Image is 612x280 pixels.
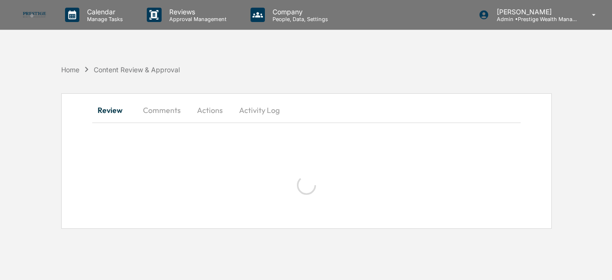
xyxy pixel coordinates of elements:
[92,99,521,122] div: secondary tabs example
[265,8,333,16] p: Company
[94,66,180,74] div: Content Review & Approval
[92,99,135,122] button: Review
[61,66,79,74] div: Home
[162,16,231,22] p: Approval Management
[162,8,231,16] p: Reviews
[231,99,287,122] button: Activity Log
[265,16,333,22] p: People, Data, Settings
[188,99,231,122] button: Actions
[79,16,128,22] p: Manage Tasks
[79,8,128,16] p: Calendar
[23,12,46,18] img: logo
[489,16,578,22] p: Admin • Prestige Wealth Management
[135,99,188,122] button: Comments
[489,8,578,16] p: [PERSON_NAME]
